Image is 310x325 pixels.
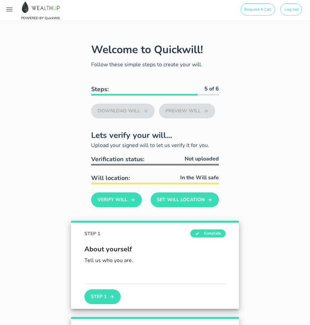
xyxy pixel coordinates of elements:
[204,85,219,93] b: 5 of 6
[190,229,226,238] span: Complete
[20,1,61,13] img: Wealthup Fiduciary (Pty) Ltd logo
[91,174,130,182] span: Will location:
[91,61,219,69] p: Follow these simple steps to create your will.
[91,129,219,141] h2: Lets verify your will...
[91,85,109,93] b: Steps:
[84,244,226,254] span: About yourself
[84,289,121,304] button: Step 1
[244,7,272,12] span: Request A Call
[84,257,226,264] p: Tell us who you are.
[241,3,275,15] button: Request A Call
[91,192,142,207] button: Verify Will
[91,104,155,118] button: Download Will
[84,230,100,237] span: STEP 1
[91,42,203,57] h1: Welcome to Quickwill!
[284,7,299,12] span: Log out
[185,155,219,163] span: Not uploaded
[20,16,61,21] span: POWERED BY QuickWill
[91,141,219,149] p: Upload your signed will to let us verify it for you.
[151,192,219,207] button: Set Will Location
[159,104,215,118] button: Preview Will
[180,174,219,182] span: In the Will safe
[280,3,302,15] button: Log out
[91,155,144,163] span: Verification status:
